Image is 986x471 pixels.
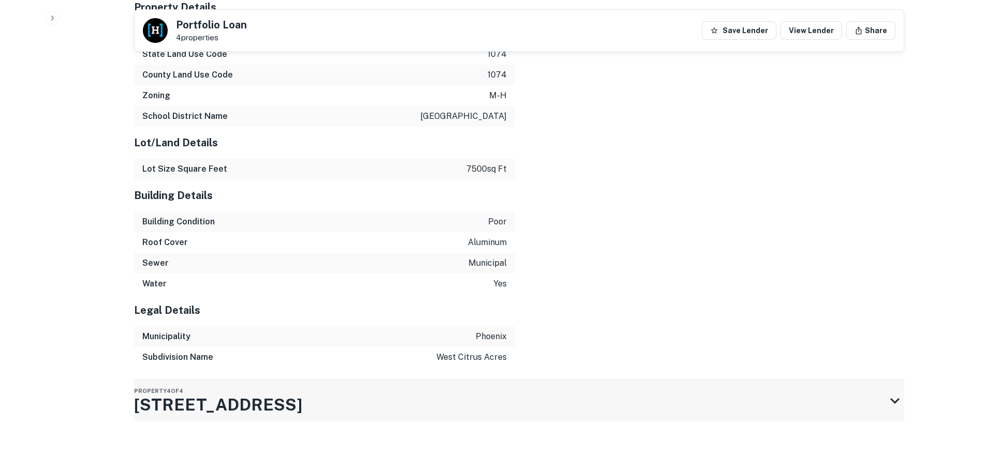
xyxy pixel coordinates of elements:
[846,21,895,40] button: Share
[134,380,904,421] div: Property4of4[STREET_ADDRESS]
[489,89,507,102] p: m-h
[134,135,515,150] h5: Lot/Land Details
[934,388,986,438] iframe: Chat Widget
[176,33,247,42] p: 4 properties
[142,257,169,269] h6: Sewer
[476,330,507,343] p: phoenix
[142,216,215,228] h6: Building Condition
[142,69,233,81] h6: County Land Use Code
[488,69,507,81] p: 1074
[436,351,507,363] p: west citrus acres
[134,302,515,318] h5: Legal Details
[134,388,183,394] span: Property 4 of 4
[134,392,302,417] h3: [STREET_ADDRESS]
[142,236,188,249] h6: Roof Cover
[488,48,507,60] p: 1074
[142,110,228,123] h6: School District Name
[142,163,227,175] h6: Lot Size Square Feet
[468,257,507,269] p: municipal
[142,351,213,363] h6: Subdivision Name
[142,330,190,343] h6: Municipality
[420,110,507,123] p: [GEOGRAPHIC_DATA]
[142,48,227,60] h6: State Land Use Code
[468,236,507,249] p: aluminum
[702,21,776,40] button: Save Lender
[781,21,842,40] a: View Lender
[134,188,515,203] h5: Building Details
[176,20,247,30] h5: Portfolio Loan
[488,216,507,228] p: poor
[466,163,507,175] p: 7500 sq ft
[142,278,167,290] h6: Water
[494,278,507,290] p: yes
[142,89,170,102] h6: Zoning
